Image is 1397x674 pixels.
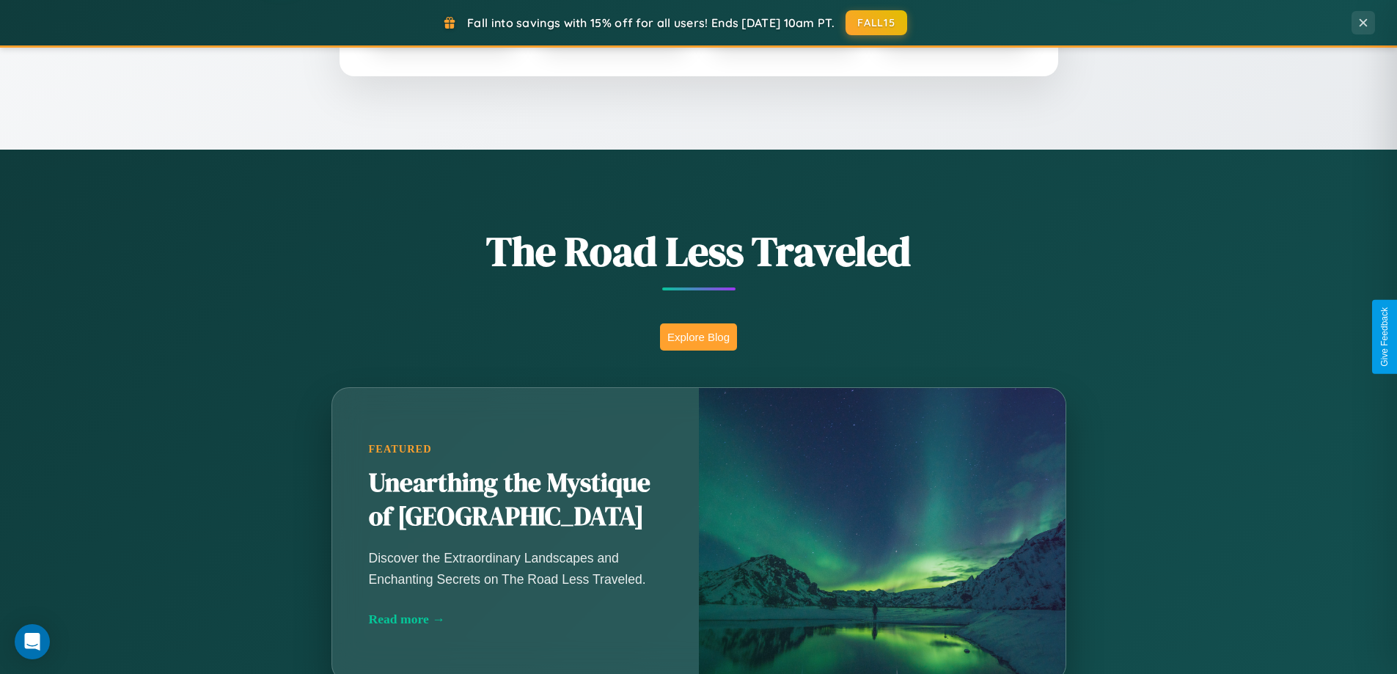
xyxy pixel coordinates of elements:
button: FALL15 [846,10,907,35]
div: Read more → [369,612,662,627]
span: Fall into savings with 15% off for all users! Ends [DATE] 10am PT. [467,15,835,30]
h2: Unearthing the Mystique of [GEOGRAPHIC_DATA] [369,466,662,534]
button: Explore Blog [660,323,737,351]
div: Open Intercom Messenger [15,624,50,659]
h1: The Road Less Traveled [259,223,1139,279]
div: Give Feedback [1379,307,1390,367]
p: Discover the Extraordinary Landscapes and Enchanting Secrets on The Road Less Traveled. [369,548,662,589]
div: Featured [369,443,662,455]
